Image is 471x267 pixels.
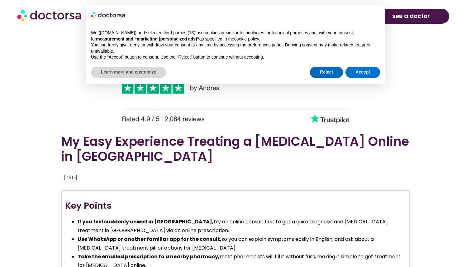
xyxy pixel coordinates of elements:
[78,235,406,252] li: so you can explain symptoms easily in English, and ask about a [MEDICAL_DATA] treatment pill or o...
[91,42,380,54] p: You can freely give, deny, or withdraw your consent at any time by accessing the preferences pane...
[78,217,406,235] li: try an online consult first to get a quick diagnosis and [MEDICAL_DATA] treatment in [GEOGRAPHIC_...
[91,54,380,60] p: Use the “Accept” button to consent. Use the “Reject” button to continue without accepting.
[310,67,343,78] button: Reject
[96,36,199,41] strong: measurement and “marketing (personalized ads)”
[78,236,221,243] strong: Use WhatsApp or another familiar app for the consult,
[345,67,380,78] button: Accept
[91,30,380,42] p: We ([DOMAIN_NAME]) and selected third parties (13) use cookies or similar technologies for techni...
[91,67,166,78] button: Learn more and customize
[65,199,406,212] h3: Key Points
[373,9,449,24] a: see a doctor
[91,10,126,20] img: logo
[234,36,259,41] a: cookie policy
[61,134,410,164] h2: My Easy Experience Treating a [MEDICAL_DATA] Online in [GEOGRAPHIC_DATA]
[78,253,220,260] strong: Take the emailed prescription to a nearby pharmacy,
[64,173,406,182] p: [DATE]
[392,11,430,21] span: see a doctor
[78,218,214,225] strong: If you feel suddenly unwell in [GEOGRAPHIC_DATA],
